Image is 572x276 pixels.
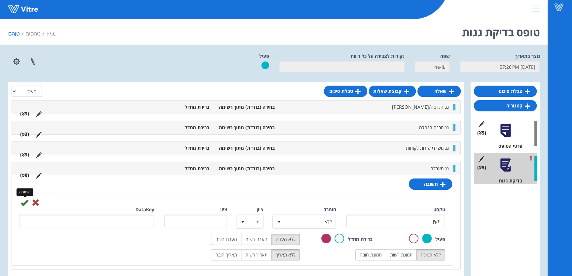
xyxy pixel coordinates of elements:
[477,164,486,171] span: (5 )
[435,236,445,243] label: פעיל
[271,249,300,260] label: ללא תאריך
[237,216,249,227] span: select
[257,206,264,213] label: ציון
[323,206,336,213] label: חומרה
[479,143,537,149] div: פרטי הטופס
[213,124,278,131] li: בחירה (בודדת) מתוך רשימה
[477,130,486,136] span: (5 )
[392,104,449,110] span: גג הנדסה/[PERSON_NAME]
[213,145,278,151] li: בחירה (בודדת) מתוך רשימה
[17,110,32,117] li: (3 )
[351,53,405,59] label: נקודות לצבירה על כל דיווח
[8,30,25,38] li: טופס
[248,216,263,227] span: +
[419,124,449,131] span: גג מבנה הנהלה
[324,86,367,97] a: טבלת סיכום
[479,177,537,184] div: בדיקת גגות
[515,53,540,59] label: נוצר בתאריך
[17,151,32,158] li: (3 )
[406,145,449,151] span: גג משרדי שירות לקוחות
[17,188,33,196] div: שמירה
[241,249,272,260] label: תאריך רשות
[147,165,213,172] li: ברירת מחדל
[261,61,269,69] img: yes
[271,234,300,245] label: ללא הערה
[440,53,450,59] label: שפה
[474,86,537,97] a: טבלת סיכום
[220,206,227,213] label: ציון
[135,206,154,213] label: DataKey
[430,165,449,172] span: גג מעבדה
[213,165,278,172] li: בחירה (בודדת) מתוך רשימה
[273,216,285,227] span: select
[409,178,452,190] a: תשובה
[147,124,213,131] li: ברירת מחדל
[474,100,537,111] a: קטגוריה
[369,86,416,97] a: קבוצת שאלות
[348,236,373,243] label: ברירת מחדל
[17,172,32,178] li: (0 )
[25,30,41,38] a: טפסים
[211,234,241,245] label: הערת חובה
[213,104,278,110] li: בחירה (בודדת) מתוך רשימה
[462,17,540,45] h1: טופס בדיקת גגות
[147,145,213,151] li: ברירת מחדל
[417,86,461,97] a: שאלה
[46,30,56,38] span: 170
[416,249,445,260] label: ללא תמונה
[259,53,269,59] label: פעיל
[285,216,336,227] span: ללא
[147,104,213,110] li: ברירת מחדל
[17,131,32,138] li: (3 )
[386,249,417,260] label: תמונת רשות
[433,206,445,213] label: טקסט
[211,249,241,260] label: תאריך חובה
[355,249,386,260] label: תמונת חובה
[241,234,272,245] label: הערת רשות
